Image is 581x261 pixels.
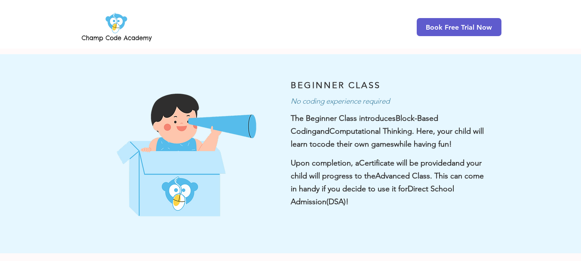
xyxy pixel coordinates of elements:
[317,139,394,149] span: code their own games
[291,158,484,206] span: Upon completion, a and your child will progress to the . This can come in handy if you decide to ...
[291,97,390,105] span: No coding experience required
[329,126,412,136] span: Computational Thinking
[291,114,438,136] span: Block-Based Coding
[291,80,381,90] span: BEGINNER CLASS
[426,23,492,31] span: Book Free Trial Now
[109,82,262,224] img: Champ Code Academy Beginner Class Illustration 1
[417,18,501,36] a: Book Free Trial Now
[375,171,430,181] span: Advanced Class
[80,10,154,44] img: Champ Code Academy Logo PNG.png
[291,184,454,206] span: Direct School Admission
[291,114,484,149] span: The Beginner Class introduces and .​ Here, your child will learn to while having fun!
[359,158,452,168] span: Certificate will be provided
